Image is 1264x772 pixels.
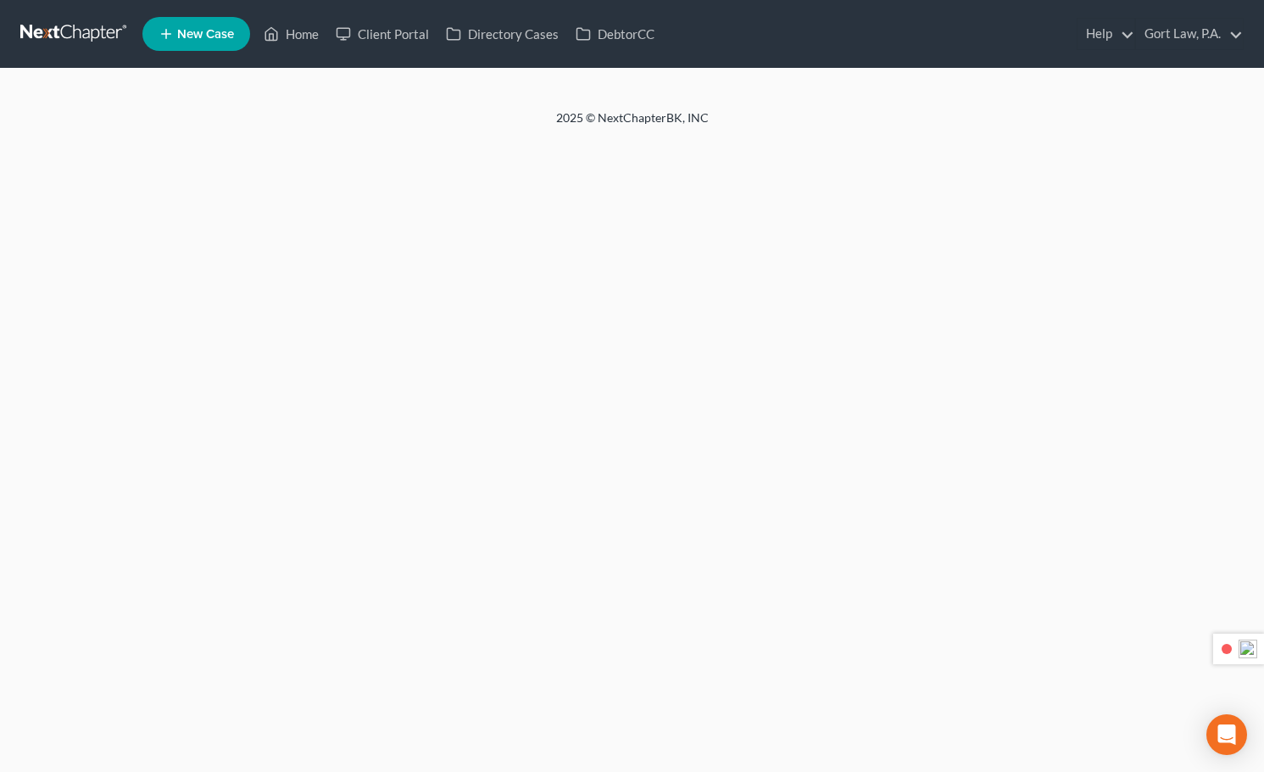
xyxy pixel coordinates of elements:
new-legal-case-button: New Case [142,17,250,51]
a: Gort Law, P.A. [1136,19,1243,49]
a: Client Portal [327,19,437,49]
a: Home [255,19,327,49]
a: Help [1077,19,1134,49]
div: Open Intercom Messenger [1206,714,1247,755]
a: Directory Cases [437,19,567,49]
div: 2025 © NextChapterBK, INC [149,109,1116,140]
a: DebtorCC [567,19,663,49]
